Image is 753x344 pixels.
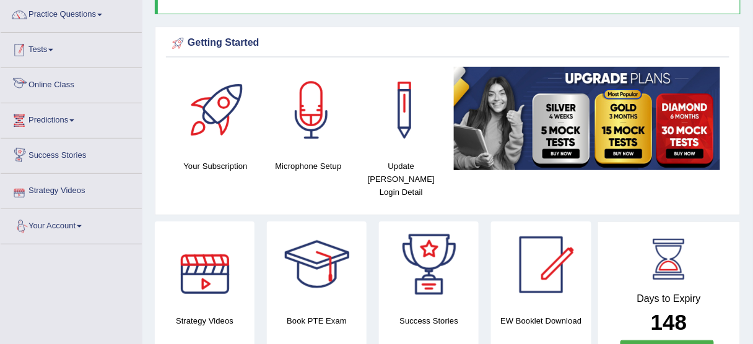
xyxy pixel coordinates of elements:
[379,314,479,327] h4: Success Stories
[1,68,142,99] a: Online Class
[1,174,142,205] a: Strategy Videos
[491,314,591,327] h4: EW Booklet Download
[268,160,349,173] h4: Microphone Setup
[1,209,142,240] a: Your Account
[155,314,255,327] h4: Strategy Videos
[1,33,142,64] a: Tests
[267,314,367,327] h4: Book PTE Exam
[361,160,442,199] h4: Update [PERSON_NAME] Login Detail
[1,103,142,134] a: Predictions
[651,310,687,334] b: 148
[1,139,142,170] a: Success Stories
[169,34,726,53] div: Getting Started
[454,67,720,170] img: small5.jpg
[612,293,727,304] h4: Days to Expiry
[175,160,256,173] h4: Your Subscription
